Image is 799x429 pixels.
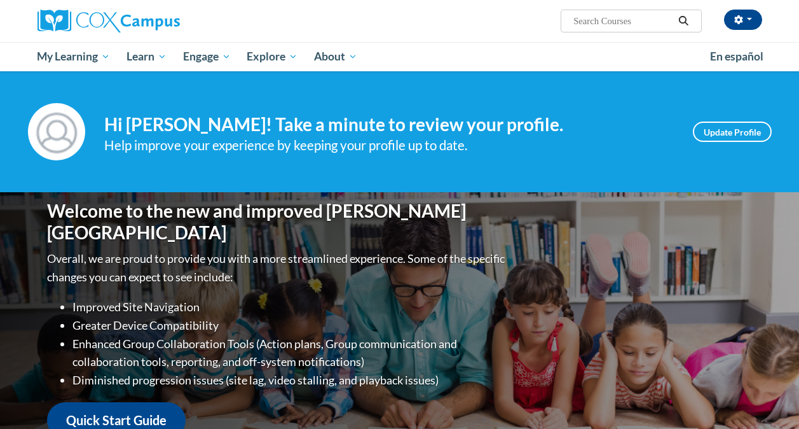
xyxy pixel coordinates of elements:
[72,371,508,390] li: Diminished progression issues (site lag, video stalling, and playback issues)
[47,250,508,286] p: Overall, we are proud to provide you with a more streamlined experience. Some of the specific cha...
[710,50,763,63] span: En español
[674,13,693,29] button: Search
[175,42,239,71] a: Engage
[238,42,306,71] a: Explore
[104,114,674,136] h4: Hi [PERSON_NAME]! Take a minute to review your profile.
[693,122,772,142] a: Update Profile
[38,10,180,32] img: Cox Campus
[72,335,508,372] li: Enhanced Group Collaboration Tools (Action plans, Group communication and collaboration tools, re...
[183,49,231,64] span: Engage
[72,316,508,335] li: Greater Device Compatibility
[314,49,357,64] span: About
[724,10,762,30] button: Account Settings
[28,42,772,71] div: Main menu
[118,42,175,71] a: Learn
[126,49,167,64] span: Learn
[47,200,508,243] h1: Welcome to the new and improved [PERSON_NAME][GEOGRAPHIC_DATA]
[306,42,365,71] a: About
[37,49,110,64] span: My Learning
[28,103,85,160] img: Profile Image
[748,378,789,419] iframe: Button to launch messaging window
[572,13,674,29] input: Search Courses
[29,42,119,71] a: My Learning
[104,135,674,156] div: Help improve your experience by keeping your profile up to date.
[38,10,266,32] a: Cox Campus
[247,49,297,64] span: Explore
[72,298,508,316] li: Improved Site Navigation
[702,43,772,70] a: En español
